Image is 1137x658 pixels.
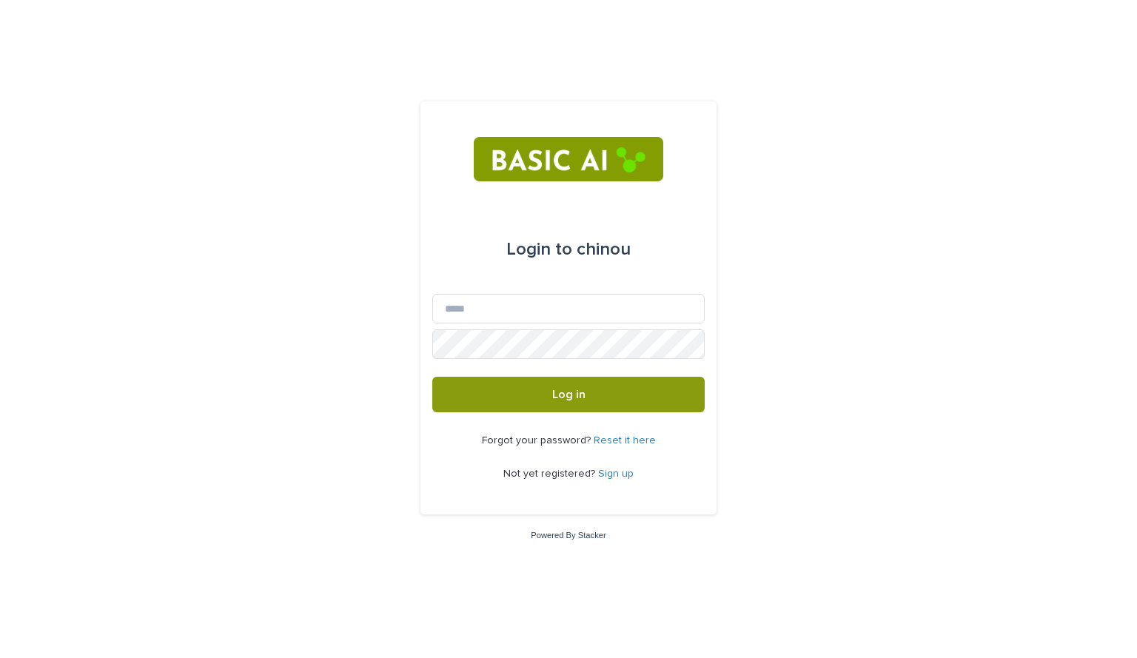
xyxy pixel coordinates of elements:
[474,137,663,181] img: RtIB8pj2QQiOZo6waziI
[432,377,705,412] button: Log in
[598,469,634,479] a: Sign up
[506,241,572,258] span: Login to
[594,435,656,446] a: Reset it here
[482,435,594,446] span: Forgot your password?
[531,531,606,540] a: Powered By Stacker
[552,389,586,400] span: Log in
[506,229,631,270] div: chinou
[503,469,598,479] span: Not yet registered?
